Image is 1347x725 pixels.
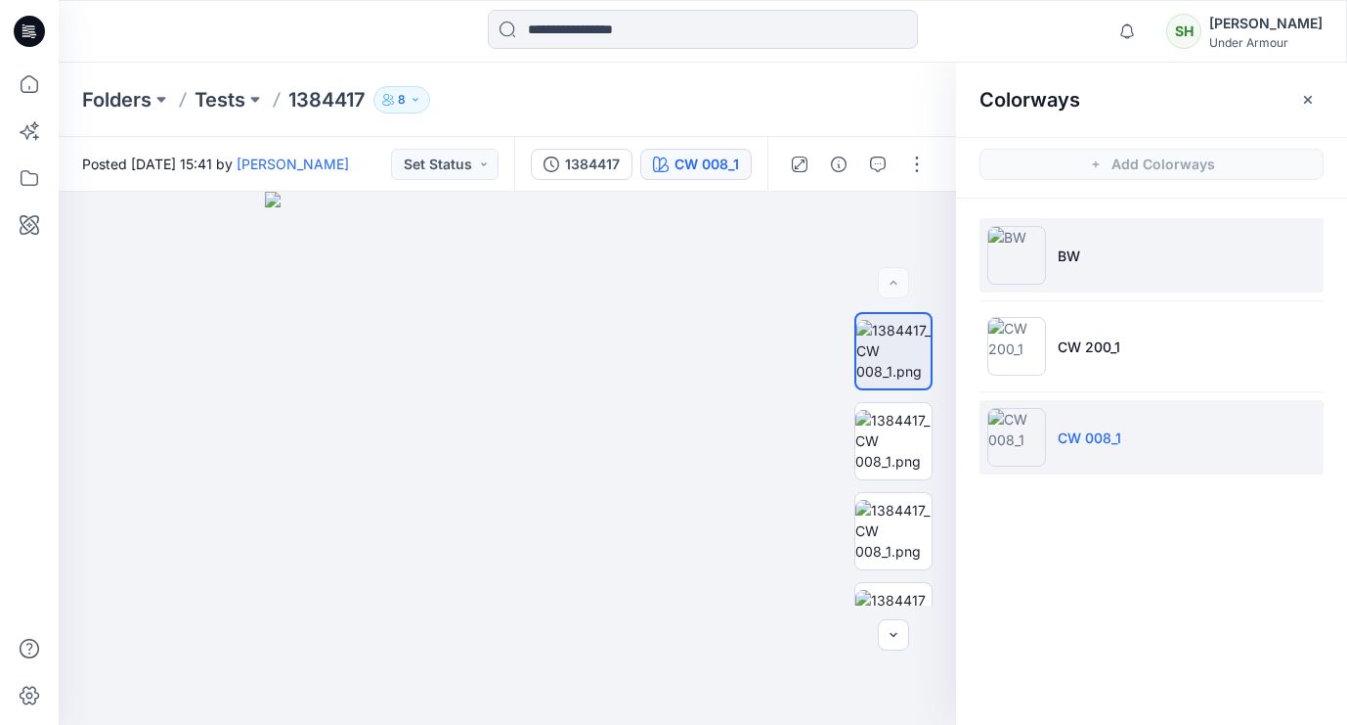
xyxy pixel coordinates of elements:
[674,154,739,175] div: CW 008_1
[531,149,632,180] button: 1384417
[987,408,1046,467] img: CW 008_1
[1058,428,1121,448] p: CW 008_1
[1209,35,1323,50] div: Under Armour
[855,410,932,472] img: 1384417_CW 008_1.png
[288,86,366,113] p: 1384417
[82,154,349,174] span: Posted [DATE] 15:41 by
[823,149,854,180] button: Details
[856,320,931,382] img: 1384417_CW 008_1.png
[1058,337,1120,357] p: CW 200_1
[1166,14,1201,49] div: SH
[1058,246,1080,266] p: BW
[237,156,349,172] a: [PERSON_NAME]
[195,86,245,113] a: Tests
[640,149,752,180] button: CW 008_1
[979,88,1080,112] h2: Colorways
[1209,12,1323,35] div: [PERSON_NAME]
[987,226,1046,285] img: BW
[855,500,932,562] img: 1384417_CW 008_1.png
[82,86,152,113] a: Folders
[373,86,430,113] button: 8
[398,89,406,111] p: 8
[855,590,932,652] img: 1384417_CW 008_1.png
[565,154,620,175] div: 1384417
[265,192,749,725] img: eyJhbGciOiJIUzI1NiIsImtpZCI6IjAiLCJzbHQiOiJzZXMiLCJ0eXAiOiJKV1QifQ.eyJkYXRhIjp7InR5cGUiOiJzdG9yYW...
[987,317,1046,376] img: CW 200_1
